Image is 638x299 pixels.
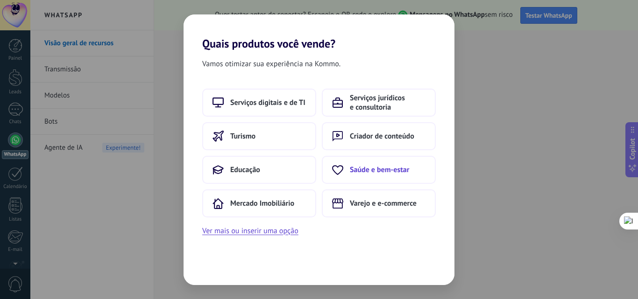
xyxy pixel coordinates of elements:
span: Saúde e bem-estar [350,165,409,174]
span: Criador de conteúdo [350,132,414,141]
span: Mercado Imobiliário [230,199,294,208]
button: Ver mais ou inserir uma opção [202,225,298,237]
span: Educação [230,165,260,174]
button: Saúde e bem-estar [322,156,436,184]
button: Educação [202,156,316,184]
button: Serviços jurídicos e consultoria [322,89,436,117]
h2: Quais produtos você vende? [184,14,454,50]
button: Criador de conteúdo [322,122,436,150]
button: Varejo e e-commerce [322,189,436,217]
button: Turismo [202,122,316,150]
span: Serviços digitais e de TI [230,98,305,107]
span: Vamos otimizar sua experiência na Kommo. [202,58,340,70]
button: Serviços digitais e de TI [202,89,316,117]
span: Serviços jurídicos e consultoria [350,93,425,112]
span: Varejo e e-commerce [350,199,417,208]
span: Turismo [230,132,255,141]
button: Mercado Imobiliário [202,189,316,217]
